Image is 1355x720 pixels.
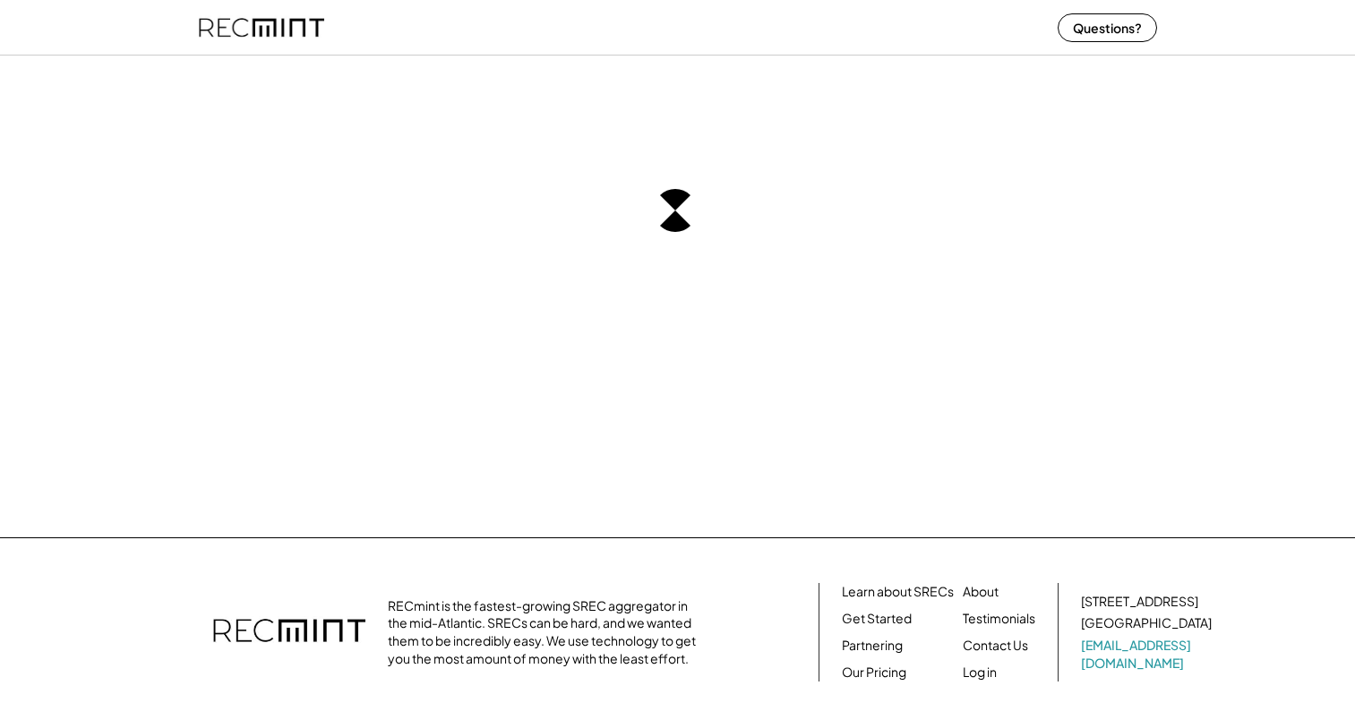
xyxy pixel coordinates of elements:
a: Get Started [842,610,912,628]
a: [EMAIL_ADDRESS][DOMAIN_NAME] [1081,637,1215,672]
a: Log in [963,664,997,681]
a: About [963,583,999,601]
a: Learn about SRECs [842,583,954,601]
a: Contact Us [963,637,1028,655]
div: [STREET_ADDRESS] [1081,593,1198,611]
div: [GEOGRAPHIC_DATA] [1081,614,1212,632]
a: Partnering [842,637,903,655]
div: RECmint is the fastest-growing SREC aggregator in the mid-Atlantic. SRECs can be hard, and we wan... [388,597,706,667]
img: recmint-logotype%403x.png [213,601,365,664]
img: recmint-logotype%403x%20%281%29.jpeg [199,4,324,51]
button: Questions? [1058,13,1157,42]
a: Our Pricing [842,664,906,681]
a: Testimonials [963,610,1035,628]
